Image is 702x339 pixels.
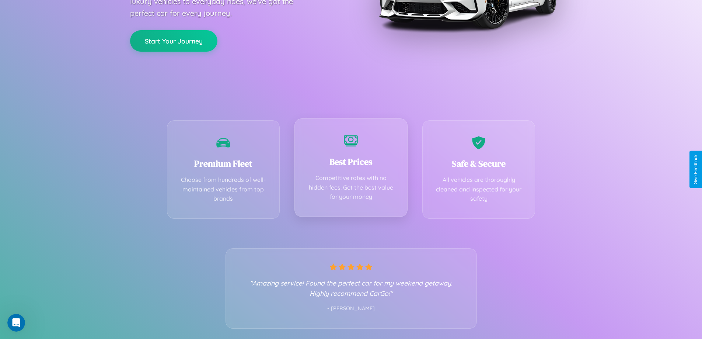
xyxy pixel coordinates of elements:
p: "Amazing service! Found the perfect car for my weekend getaway. Highly recommend CarGo!" [241,278,462,298]
h3: Premium Fleet [178,158,269,170]
div: Give Feedback [693,155,698,184]
h3: Best Prices [306,156,396,168]
p: Competitive rates with no hidden fees. Get the best value for your money [306,173,396,202]
p: - [PERSON_NAME] [241,304,462,314]
p: All vehicles are thoroughly cleaned and inspected for your safety [434,175,524,204]
button: Start Your Journey [130,30,217,52]
h3: Safe & Secure [434,158,524,170]
p: Choose from hundreds of well-maintained vehicles from top brands [178,175,269,204]
iframe: Intercom live chat [7,314,25,332]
